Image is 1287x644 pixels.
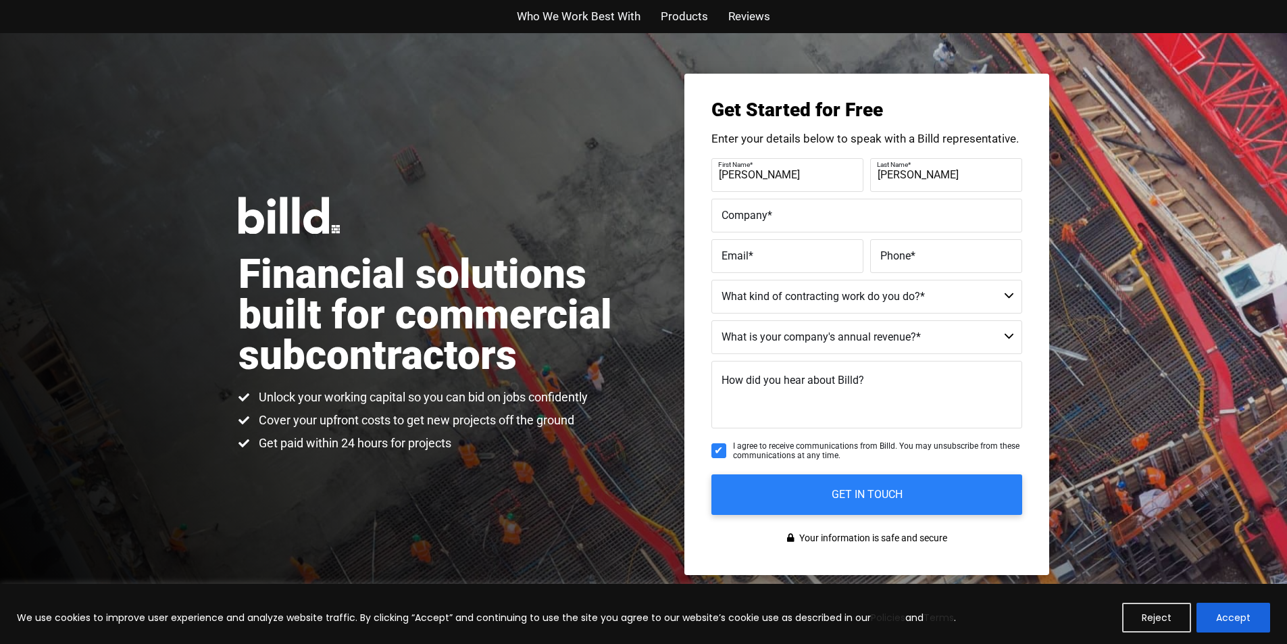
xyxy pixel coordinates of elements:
[661,7,708,26] a: Products
[255,412,574,428] span: Cover your upfront costs to get new projects off the ground
[880,249,911,262] span: Phone
[711,133,1022,145] p: Enter your details below to speak with a Billd representative.
[711,474,1022,515] input: GET IN TOUCH
[711,101,1022,120] h3: Get Started for Free
[924,611,954,624] a: Terms
[877,160,908,168] span: Last Name
[728,7,770,26] a: Reviews
[722,374,864,387] span: How did you hear about Billd?
[722,208,767,221] span: Company
[718,160,750,168] span: First Name
[517,7,640,26] a: Who We Work Best With
[1196,603,1270,633] button: Accept
[733,441,1022,461] span: I agree to receive communications from Billd. You may unsubscribe from these communications at an...
[255,389,588,405] span: Unlock your working capital so you can bid on jobs confidently
[17,610,956,626] p: We use cookies to improve user experience and analyze website traffic. By clicking “Accept” and c...
[796,528,947,548] span: Your information is safe and secure
[711,443,726,458] input: I agree to receive communications from Billd. You may unsubscribe from these communications at an...
[1122,603,1191,633] button: Reject
[722,249,749,262] span: Email
[238,254,644,376] h1: Financial solutions built for commercial subcontractors
[871,611,905,624] a: Policies
[255,435,451,451] span: Get paid within 24 hours for projects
